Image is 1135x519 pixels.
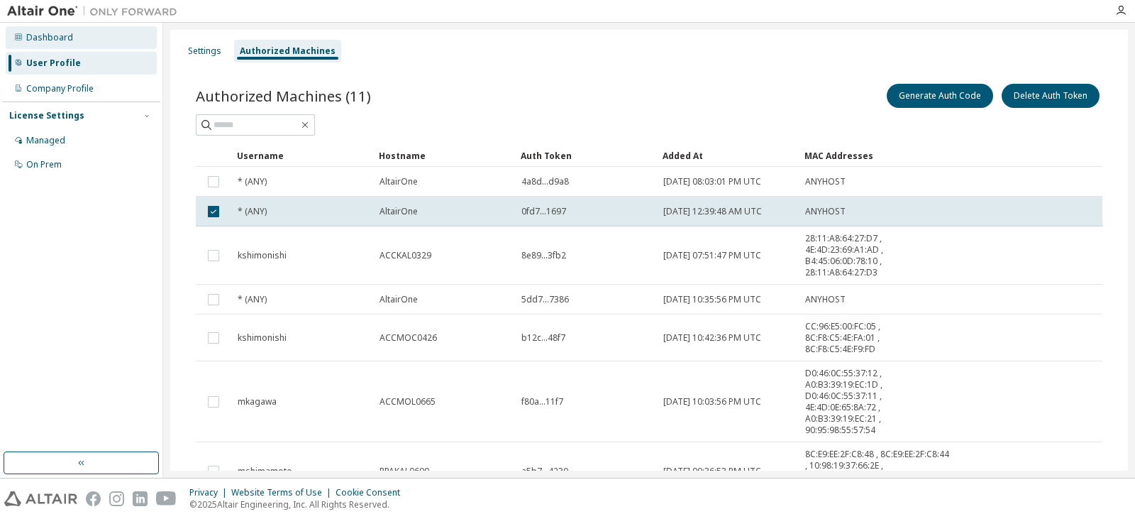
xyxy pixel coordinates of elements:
[663,206,762,217] span: [DATE] 12:39:48 AM UTC
[26,83,94,94] div: Company Profile
[380,250,431,261] span: ACCKAL0329
[663,250,761,261] span: [DATE] 07:51:47 PM UTC
[804,144,951,167] div: MAC Addresses
[380,206,418,217] span: AltairOne
[9,110,84,121] div: License Settings
[238,396,277,408] span: mkagawa
[521,294,569,305] span: 5dd7...7386
[26,32,73,43] div: Dashboard
[521,250,566,261] span: 8e89...3fb2
[238,250,287,261] span: kshimonishi
[4,491,77,506] img: altair_logo.svg
[887,84,993,108] button: Generate Auth Code
[188,45,221,57] div: Settings
[189,498,409,510] p: © 2025 Altair Engineering, Inc. All Rights Reserved.
[380,466,429,477] span: RPAKAL0690
[521,466,568,477] span: a5b7...4239
[86,491,101,506] img: facebook.svg
[663,176,761,187] span: [DATE] 08:03:01 PM UTC
[663,466,761,477] span: [DATE] 09:36:53 PM UTC
[805,176,846,187] span: ANYHOST
[237,144,367,167] div: Username
[1002,84,1100,108] button: Delete Auth Token
[805,449,950,494] span: 8C:E9:EE:2F:C8:48 , 8C:E9:EE:2F:C8:44 , 10:98:19:37:66:2E , 4C:D7:17:F1:F5:0B , 4E:4D:D6:23:EE:E2
[380,396,436,408] span: ACCMOL0665
[133,491,148,506] img: linkedin.svg
[663,144,793,167] div: Added At
[26,58,81,69] div: User Profile
[7,4,184,18] img: Altair One
[238,294,267,305] span: * (ANY)
[379,144,509,167] div: Hostname
[109,491,124,506] img: instagram.svg
[663,332,761,344] span: [DATE] 10:42:36 PM UTC
[521,332,565,344] span: b12c...48f7
[26,159,62,170] div: On Prem
[336,487,409,498] div: Cookie Consent
[805,368,950,436] span: D0:46:0C:55:37:12 , A0:B3:39:19:EC:1D , D0:46:0C:55:37:11 , 4E:4D:0E:65:8A:72 , A0:B3:39:19:EC:21...
[805,321,950,355] span: CC:96:E5:00:FC:05 , 8C:F8:C5:4E:FA:01 , 8C:F8:C5:4E:F9:FD
[805,294,846,305] span: ANYHOST
[380,332,437,344] span: ACCMOC0426
[521,396,563,408] span: f80a...11f7
[238,332,287,344] span: kshimonishi
[521,206,566,217] span: 0fd7...1697
[805,206,846,217] span: ANYHOST
[196,86,371,106] span: Authorized Machines (11)
[805,233,950,278] span: 28:11:A8:64:27:D7 , 4E:4D:23:69:A1:AD , B4:45:06:0D:78:10 , 28:11:A8:64:27:D3
[189,487,231,498] div: Privacy
[521,176,569,187] span: 4a8d...d9a8
[238,466,292,477] span: mshimamoto
[663,294,761,305] span: [DATE] 10:35:56 PM UTC
[240,45,336,57] div: Authorized Machines
[380,176,418,187] span: AltairOne
[663,396,761,408] span: [DATE] 10:03:56 PM UTC
[238,206,267,217] span: * (ANY)
[380,294,418,305] span: AltairOne
[26,135,65,146] div: Managed
[156,491,177,506] img: youtube.svg
[238,176,267,187] span: * (ANY)
[521,144,651,167] div: Auth Token
[231,487,336,498] div: Website Terms of Use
